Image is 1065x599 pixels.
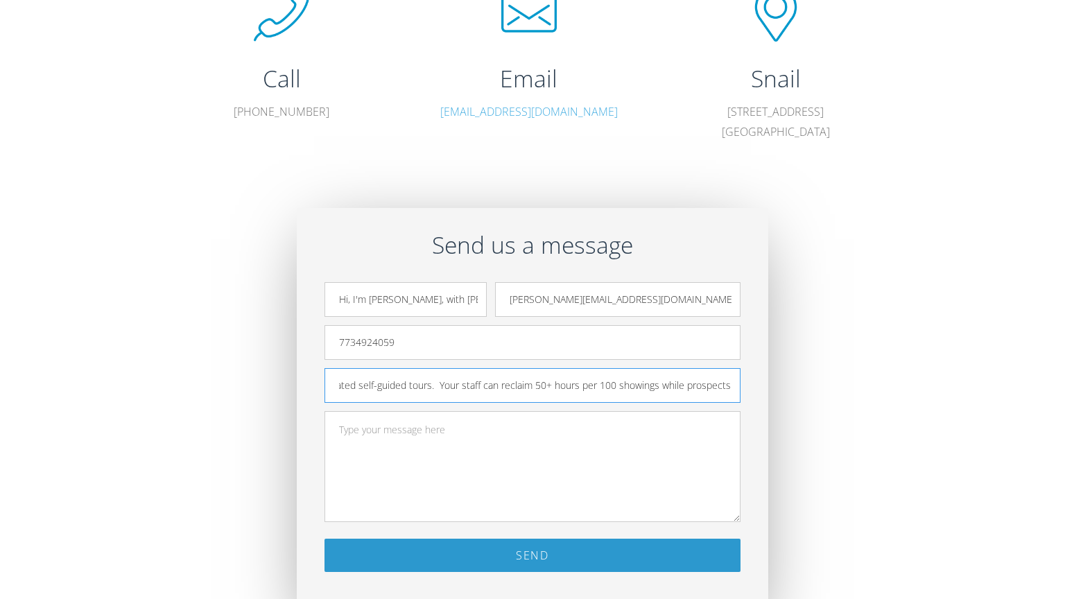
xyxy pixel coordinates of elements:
[188,102,375,122] p: [PHONE_NUMBER]
[324,229,741,261] h2: Send us a message
[682,102,869,142] p: [STREET_ADDRESS] [GEOGRAPHIC_DATA]
[495,282,741,317] input: Email Address
[440,104,618,119] a: [EMAIL_ADDRESS][DOMAIN_NAME]
[324,539,741,572] input: Send
[682,62,869,95] h2: Snail
[435,62,623,95] h2: Email
[188,62,375,95] h2: Call
[324,368,741,403] input: Company Name
[324,325,741,360] input: Phone Number (optional)
[324,282,487,317] input: Name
